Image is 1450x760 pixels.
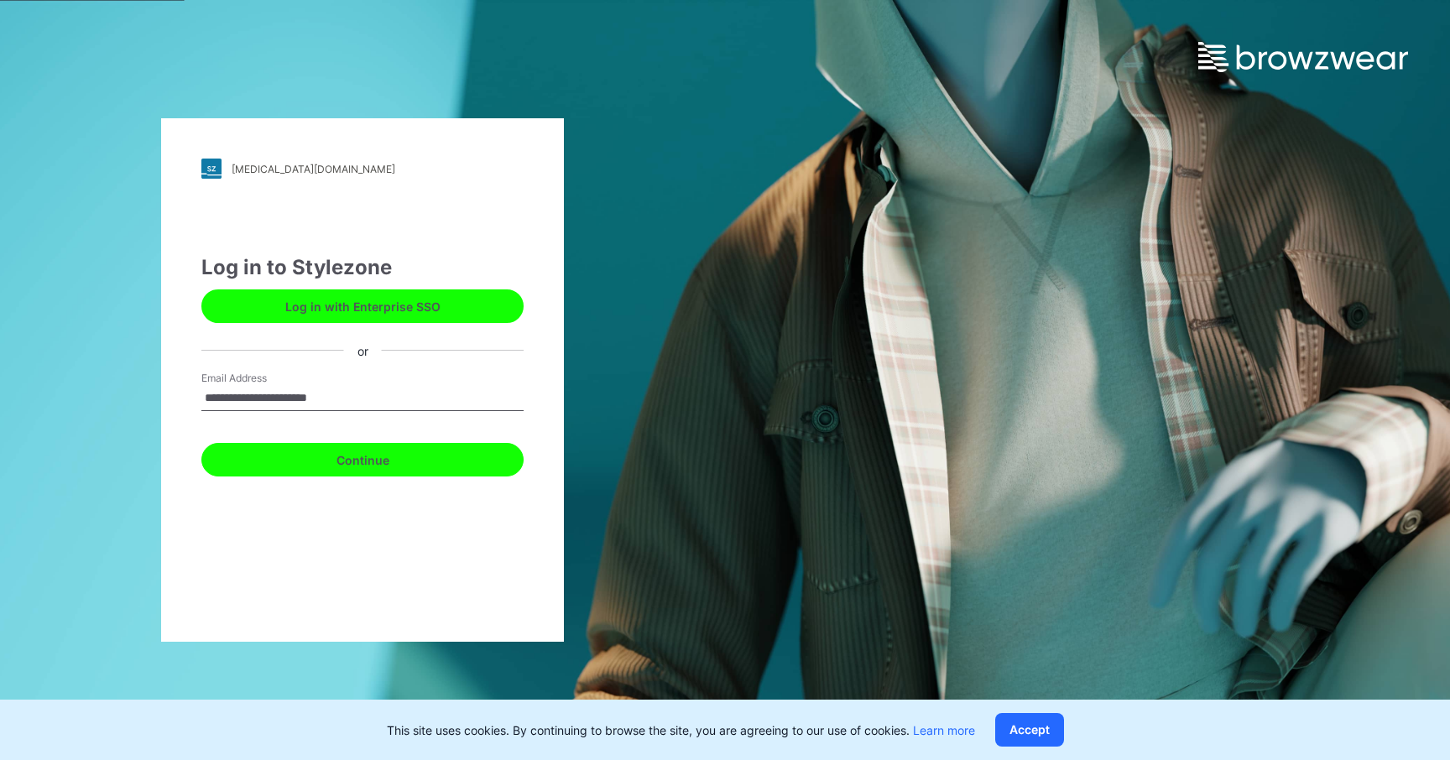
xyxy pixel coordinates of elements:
p: This site uses cookies. By continuing to browse the site, you are agreeing to our use of cookies. [387,721,975,739]
img: stylezone-logo.562084cfcfab977791bfbf7441f1a819.svg [201,159,222,179]
label: Email Address [201,371,319,386]
div: or [344,341,382,359]
div: [MEDICAL_DATA][DOMAIN_NAME] [232,163,395,175]
button: Continue [201,443,524,476]
img: browzwear-logo.e42bd6dac1945053ebaf764b6aa21510.svg [1198,42,1408,72]
button: Accept [995,713,1064,747]
div: Log in to Stylezone [201,252,524,283]
a: Learn more [913,723,975,737]
a: [MEDICAL_DATA][DOMAIN_NAME] [201,159,524,179]
button: Log in with Enterprise SSO [201,289,524,323]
